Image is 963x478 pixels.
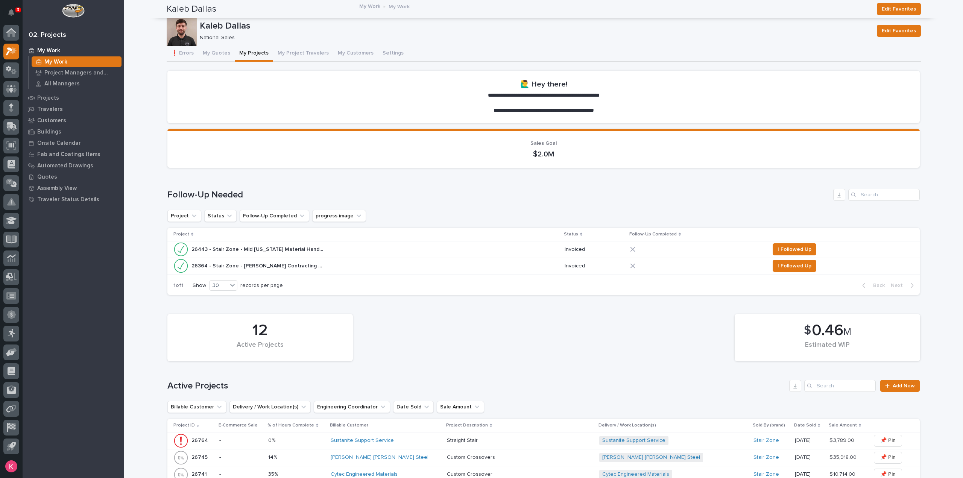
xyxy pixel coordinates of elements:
button: Next [888,282,920,289]
button: Delivery / Work Location(s) [229,401,311,413]
a: Projects [23,92,124,103]
p: Show [193,282,206,289]
p: $ 35,918.00 [829,453,858,461]
p: 3 [17,7,19,12]
div: Notifications3 [9,9,19,21]
button: My Projects [235,46,273,62]
div: 12 [180,321,340,340]
p: Date Sold [794,421,816,429]
p: All Managers [44,80,80,87]
p: Project Description [446,421,488,429]
p: E-Commerce Sale [219,421,258,429]
input: Search [848,189,920,201]
span: Sales Goal [530,141,557,146]
p: My Work [37,47,60,54]
p: [DATE] [795,437,823,444]
a: [PERSON_NAME] [PERSON_NAME] Steel [331,454,428,461]
a: My Work [359,2,380,10]
span: M [843,327,851,337]
button: Date Sold [393,401,434,413]
p: My Work [44,59,67,65]
p: 1 of 1 [167,276,190,295]
p: Invoiced [565,263,624,269]
p: Straight Stair [447,436,479,444]
a: Customers [23,115,124,126]
span: 📌 Pin [880,436,896,445]
span: $ [804,323,811,338]
p: Onsite Calendar [37,140,81,147]
a: My Work [29,56,124,67]
p: 14% [268,453,279,461]
p: Automated Drawings [37,162,93,169]
span: 📌 Pin [880,453,896,462]
span: I Followed Up [778,261,811,270]
p: Status [564,230,578,238]
p: 26443 - Stair Zone - Mid Florida Material Handlig - Straight Stair - Mania [191,245,325,253]
p: Delivery / Work Location(s) [598,421,656,429]
button: 📌 Pin [874,452,902,464]
div: Active Projects [180,341,340,357]
p: Invoiced [565,246,624,253]
p: Sale Amount [829,421,857,429]
p: $ 3,789.00 [829,436,856,444]
a: Sustanite Support Service [331,437,394,444]
a: Automated Drawings [23,160,124,171]
span: 0.46 [812,323,843,338]
img: Workspace Logo [62,4,84,18]
p: $ 10,714.00 [829,470,857,478]
p: Follow-Up Completed [629,230,677,238]
a: [PERSON_NAME] [PERSON_NAME] Steel [602,454,700,461]
button: Follow-Up Completed [240,210,309,222]
p: Project [173,230,189,238]
p: - [219,454,262,461]
tr: 2674526745 -14%14% [PERSON_NAME] [PERSON_NAME] Steel Custom CrossoversCustom Crossovers [PERSON_N... [167,449,920,466]
p: Customers [37,117,66,124]
span: Edit Favorites [882,26,916,35]
button: My Customers [333,46,378,62]
div: 02. Projects [29,31,66,39]
a: Travelers [23,103,124,115]
button: Project [167,210,201,222]
a: Quotes [23,171,124,182]
p: [DATE] [795,471,823,478]
p: Fab and Coatings Items [37,151,100,158]
h1: Active Projects [167,381,786,392]
button: ❗ Errors [167,46,198,62]
p: Project Managers and Engineers [44,70,118,76]
button: Billable Customer [167,401,226,413]
div: 30 [210,282,228,290]
input: Search [804,380,876,392]
button: My Project Travelers [273,46,333,62]
a: Stair Zone [753,454,779,461]
p: National Sales [200,35,868,41]
p: Kaleb Dallas [200,21,871,32]
p: Custom Crossover [447,470,494,478]
p: Projects [37,95,59,102]
button: My Quotes [198,46,235,62]
p: 35% [268,470,279,478]
button: Edit Favorites [877,25,921,37]
button: Notifications [3,5,19,20]
p: Quotes [37,174,57,181]
span: Back [869,282,885,289]
p: [DATE] [795,454,823,461]
a: Cytec Engineered Materials [331,471,398,478]
button: Back [856,282,888,289]
button: Settings [378,46,408,62]
h1: Follow-Up Needed [167,190,830,200]
p: % of Hours Complete [267,421,314,429]
tr: 2676426764 -0%0% Sustanite Support Service Straight StairStraight Stair Sustanite Support Service... [167,432,920,449]
span: Next [891,282,907,289]
a: Buildings [23,126,124,137]
p: Project ID [173,421,195,429]
p: - [219,437,262,444]
a: Sustanite Support Service [602,437,665,444]
div: Estimated WIP [747,341,907,357]
p: Billable Customer [330,421,368,429]
a: My Work [23,45,124,56]
p: Custom Crossovers [447,453,497,461]
a: All Managers [29,78,124,89]
span: Add New [893,383,915,388]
